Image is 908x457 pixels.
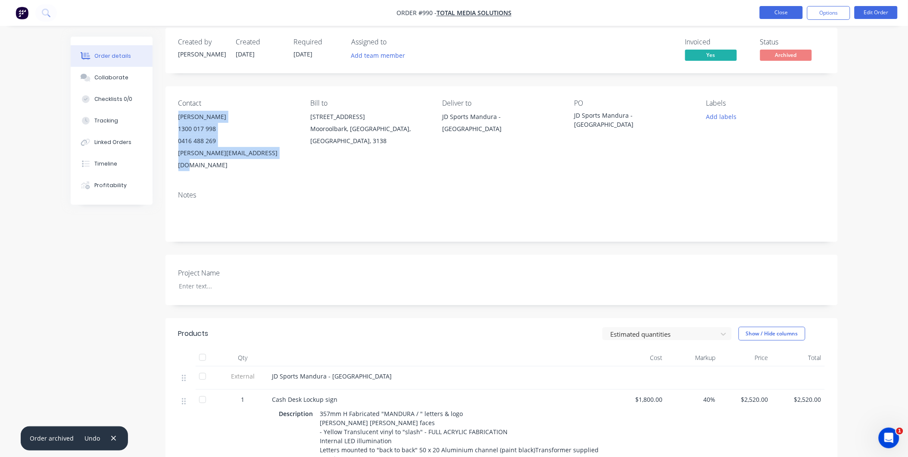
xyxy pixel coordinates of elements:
[94,117,118,125] div: Tracking
[178,191,825,199] div: Notes
[396,9,437,17] span: Order #990 -
[178,111,296,123] div: [PERSON_NAME]
[855,6,898,19] button: Edit Order
[272,395,338,404] span: Cash Desk Lockup sign
[685,50,737,60] span: Yes
[310,99,428,107] div: Bill to
[346,50,410,61] button: Add team member
[442,99,560,107] div: Deliver to
[71,131,153,153] button: Linked Orders
[71,45,153,67] button: Order details
[178,135,296,147] div: 0416 488 269
[178,268,286,278] label: Project Name
[94,182,127,189] div: Profitability
[310,111,428,147] div: [STREET_ADDRESS]Mooroolbark, [GEOGRAPHIC_DATA], [GEOGRAPHIC_DATA], 3138
[71,110,153,131] button: Tracking
[723,395,769,404] span: $2,520.00
[310,111,428,123] div: [STREET_ADDRESS]
[772,349,825,366] div: Total
[94,160,117,168] div: Timeline
[94,52,131,60] div: Order details
[706,99,824,107] div: Labels
[178,123,296,135] div: 1300 017 998
[442,111,560,135] div: JD Sports Mandura - [GEOGRAPHIC_DATA]
[702,111,741,122] button: Add labels
[178,38,226,46] div: Created by
[670,395,716,404] span: 40%
[30,434,74,443] div: Order archived
[178,111,296,171] div: [PERSON_NAME]1300 017 9980416 488 269[PERSON_NAME][EMAIL_ADDRESS][DOMAIN_NAME]
[685,38,750,46] div: Invoiced
[94,138,131,146] div: Linked Orders
[71,175,153,196] button: Profitability
[71,153,153,175] button: Timeline
[217,349,269,366] div: Qty
[178,329,209,339] div: Products
[178,99,296,107] div: Contact
[617,395,663,404] span: $1,800.00
[896,428,903,435] span: 1
[94,74,128,81] div: Collaborate
[294,38,341,46] div: Required
[221,372,265,381] span: External
[236,38,284,46] div: Created
[178,147,296,171] div: [PERSON_NAME][EMAIL_ADDRESS][DOMAIN_NAME]
[71,88,153,110] button: Checklists 0/0
[16,6,28,19] img: Factory
[739,327,805,341] button: Show / Hide columns
[666,349,719,366] div: Markup
[272,372,392,380] span: JD Sports Mandura - [GEOGRAPHIC_DATA]
[775,395,821,404] span: $2,520.00
[719,349,772,366] div: Price
[807,6,850,20] button: Options
[279,407,317,420] div: Description
[352,50,410,61] button: Add team member
[760,6,803,19] button: Close
[241,395,245,404] span: 1
[437,9,512,17] a: Total Media Solutions
[442,111,560,138] div: JD Sports Mandura - [GEOGRAPHIC_DATA]
[80,432,105,444] button: Undo
[614,349,667,366] div: Cost
[879,428,899,448] iframe: Intercom live chat
[352,38,438,46] div: Assigned to
[760,38,825,46] div: Status
[71,67,153,88] button: Collaborate
[94,95,132,103] div: Checklists 0/0
[310,123,428,147] div: Mooroolbark, [GEOGRAPHIC_DATA], [GEOGRAPHIC_DATA], 3138
[178,50,226,59] div: [PERSON_NAME]
[760,50,812,60] span: Archived
[574,111,682,129] div: JD Sports Mandura - [GEOGRAPHIC_DATA]
[236,50,255,58] span: [DATE]
[294,50,313,58] span: [DATE]
[574,99,693,107] div: PO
